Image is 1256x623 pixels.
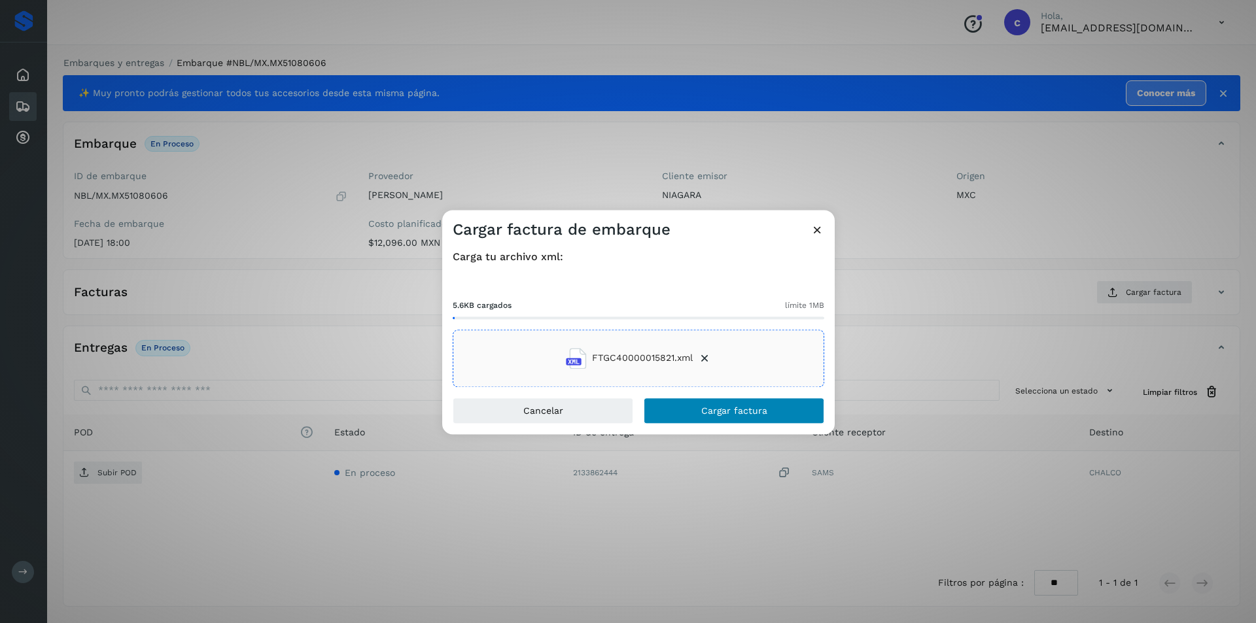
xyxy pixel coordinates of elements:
h4: Carga tu archivo xml: [453,250,824,263]
h3: Cargar factura de embarque [453,220,671,239]
span: Cancelar [523,406,563,415]
span: FTGC40000015821.xml [592,352,693,365]
span: 5.6KB cargados [453,299,512,311]
span: límite 1MB [785,299,824,311]
span: Cargar factura [701,406,767,415]
button: Cancelar [453,397,633,424]
button: Cargar factura [644,397,824,424]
